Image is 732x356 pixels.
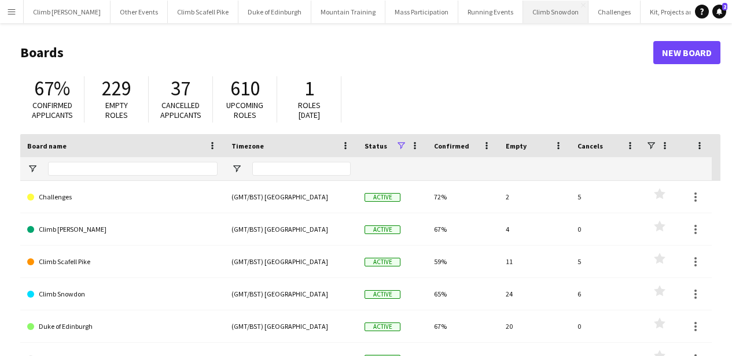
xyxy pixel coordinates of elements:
h1: Boards [20,44,653,61]
a: Duke of Edinburgh [27,310,218,343]
div: (GMT/BST) [GEOGRAPHIC_DATA] [225,213,358,245]
div: (GMT/BST) [GEOGRAPHIC_DATA] [225,181,358,213]
div: 5 [571,181,642,213]
span: Upcoming roles [226,100,263,120]
span: Active [365,193,400,202]
span: Active [365,290,400,299]
button: Mountain Training [311,1,385,23]
a: 2 [712,5,726,18]
span: Roles [DATE] [298,100,321,120]
div: 65% [427,278,499,310]
input: Timezone Filter Input [252,162,351,176]
div: (GMT/BST) [GEOGRAPHIC_DATA] [225,246,358,277]
button: Running Events [458,1,523,23]
div: 20 [499,310,571,342]
span: Active [365,258,400,266]
div: 24 [499,278,571,310]
a: Climb Scafell Pike [27,246,218,278]
span: Board name [27,142,67,150]
button: Climb Scafell Pike [168,1,238,23]
span: Cancelled applicants [160,100,201,120]
span: Empty roles [105,100,128,120]
span: 229 [102,76,131,101]
div: 67% [427,213,499,245]
div: 5 [571,246,642,277]
button: Challenges [588,1,641,23]
button: Duke of Edinburgh [238,1,311,23]
button: Kit, Projects and Office [641,1,726,23]
span: Status [365,142,387,150]
div: 0 [571,310,642,342]
span: Active [365,322,400,331]
a: Climb [PERSON_NAME] [27,213,218,246]
a: Climb Snowdon [27,278,218,310]
div: 59% [427,246,499,277]
div: 2 [499,181,571,213]
span: Cancels [577,142,603,150]
span: 37 [171,76,190,101]
span: Empty [506,142,527,150]
a: Challenges [27,181,218,213]
span: 1 [304,76,314,101]
div: 67% [427,310,499,342]
button: Open Filter Menu [231,164,242,174]
button: Open Filter Menu [27,164,38,174]
div: 4 [499,213,571,245]
div: (GMT/BST) [GEOGRAPHIC_DATA] [225,310,358,342]
button: Climb [PERSON_NAME] [24,1,111,23]
a: New Board [653,41,720,64]
span: Confirmed [434,142,469,150]
span: Timezone [231,142,264,150]
div: 72% [427,181,499,213]
span: 610 [230,76,260,101]
span: Confirmed applicants [32,100,73,120]
span: 2 [722,3,727,10]
div: 6 [571,278,642,310]
span: 67% [34,76,70,101]
button: Mass Participation [385,1,458,23]
div: 0 [571,213,642,245]
input: Board name Filter Input [48,162,218,176]
div: (GMT/BST) [GEOGRAPHIC_DATA] [225,278,358,310]
span: Active [365,225,400,234]
button: Climb Snowdon [523,1,588,23]
div: 11 [499,246,571,277]
button: Other Events [111,1,168,23]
